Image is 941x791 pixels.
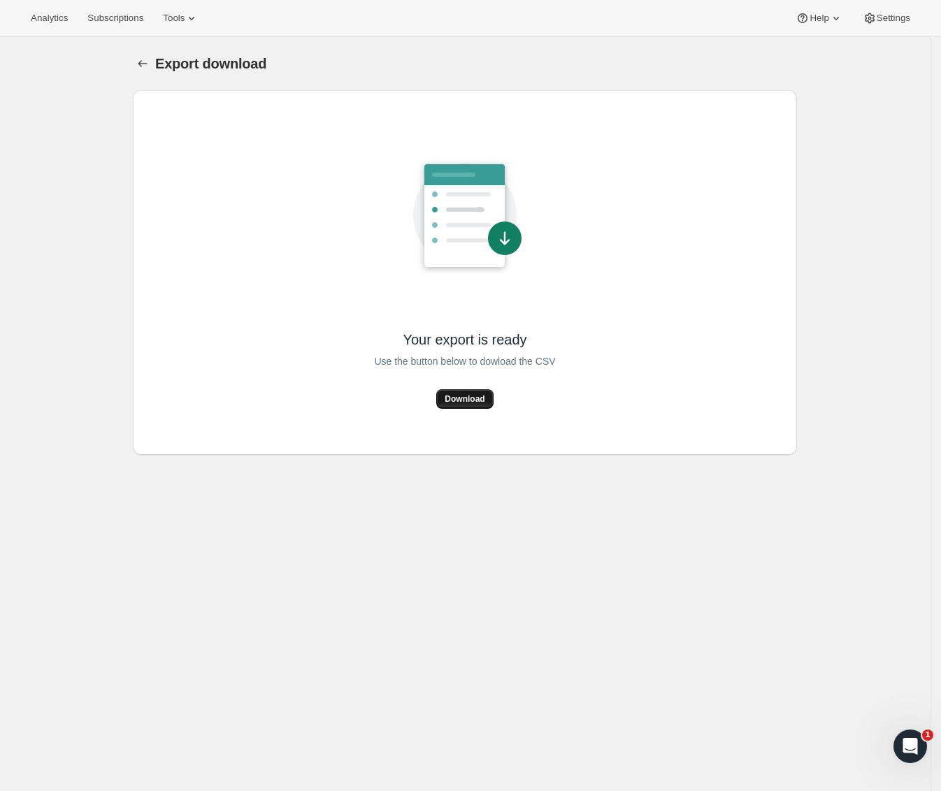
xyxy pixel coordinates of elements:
button: Help [787,8,851,28]
button: Download [436,389,493,409]
span: Analytics [31,13,68,24]
button: Settings [854,8,919,28]
span: Use the button below to dowload the CSV [374,353,555,370]
span: Export download [155,56,266,71]
iframe: Intercom live chat [893,730,927,763]
span: 1 [922,730,933,741]
span: Subscriptions [87,13,143,24]
button: Analytics [22,8,76,28]
button: Tools [155,8,207,28]
button: Subscriptions [79,8,152,28]
span: Your export is ready [403,331,526,349]
span: Download [445,393,484,405]
span: Tools [163,13,185,24]
span: Help [810,13,828,24]
button: Export download [133,54,152,73]
span: Settings [877,13,910,24]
